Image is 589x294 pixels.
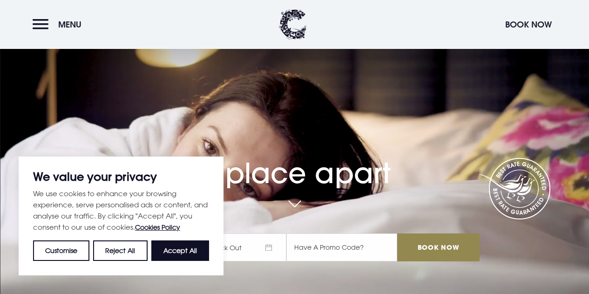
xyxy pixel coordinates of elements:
[33,240,89,261] button: Customise
[135,223,180,231] a: Cookies Policy
[109,138,479,190] h1: A place apart
[33,171,209,182] p: We value your privacy
[33,188,209,233] p: We use cookies to enhance your browsing experience, serve personalised ads or content, and analys...
[279,9,307,40] img: Clandeboye Lodge
[397,233,479,261] input: Book Now
[33,14,86,34] button: Menu
[58,19,81,30] span: Menu
[198,233,286,261] span: Check Out
[151,240,209,261] button: Accept All
[501,14,556,34] button: Book Now
[286,233,397,261] input: Have A Promo Code?
[93,240,147,261] button: Reject All
[19,157,223,275] div: We value your privacy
